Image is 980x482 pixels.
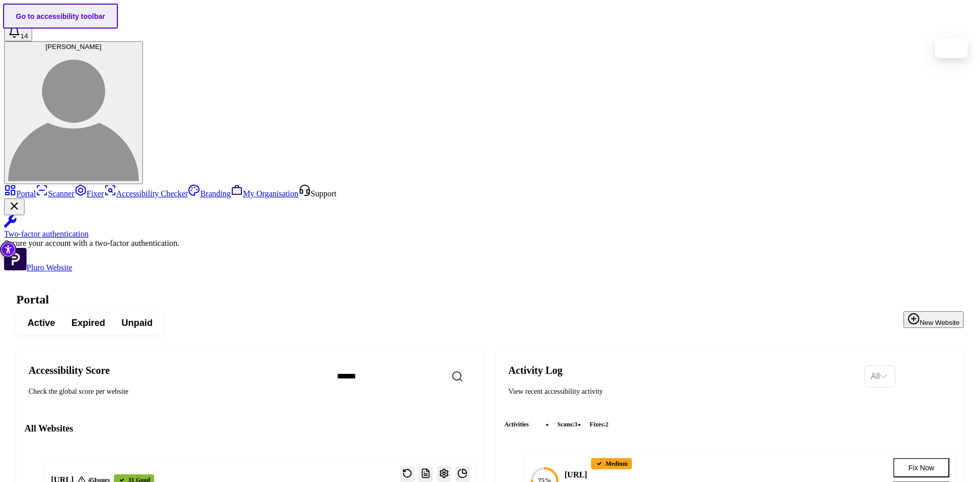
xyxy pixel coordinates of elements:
div: Two-factor authentication [4,230,976,239]
h2: Accessibility Score [29,364,321,376]
div: Check the global score per website [29,387,321,397]
button: [PERSON_NAME]SKY LALKA [4,41,143,184]
span: Unpaid [121,317,153,329]
a: My Organisation [231,189,299,198]
a: Two-factor authentication [4,215,976,239]
div: Set sorting [865,365,895,388]
a: Accessibility Checker [104,189,188,198]
button: Reset the cache [400,466,414,481]
h1: Portal [16,293,964,307]
button: New Website [903,311,964,328]
div: Medium [591,458,631,469]
div: View recent accessibility activity [508,387,856,397]
button: Open settings [437,466,451,481]
span: Active [28,317,55,329]
span: 14 [20,32,28,40]
h2: Activity Log [508,364,856,376]
button: Close Two-factor authentication notification [4,198,24,215]
a: Open Support screen [299,189,337,198]
img: SKY LALKA [8,50,139,181]
input: Search [329,366,504,387]
span: 3 [574,421,577,428]
a: Portal [4,189,36,198]
h3: All Websites [24,422,476,435]
button: Open website overview [455,466,470,481]
div: Activities [504,413,955,436]
button: Reports [419,466,433,481]
h4: [URL] [565,469,587,480]
span: [PERSON_NAME] [45,43,102,50]
a: Fixer [75,189,104,198]
button: Expired [63,314,113,332]
li: scans : [553,419,581,429]
button: Open notifications, you have 14 new notifications [4,24,32,41]
a: Branding [188,189,231,198]
button: Active [19,314,63,332]
li: fixes : [585,419,612,429]
span: 2 [605,421,608,428]
a: Go to accessibility toolbar [3,4,118,29]
button: Unpaid [113,314,161,332]
button: Fix Now [893,458,949,477]
a: Open Pluro Website [4,263,72,272]
aside: Sidebar menu [4,184,976,272]
div: Secure your account with a two-factor authentication. [4,239,976,248]
span: Expired [71,317,105,329]
a: Scanner [36,189,75,198]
